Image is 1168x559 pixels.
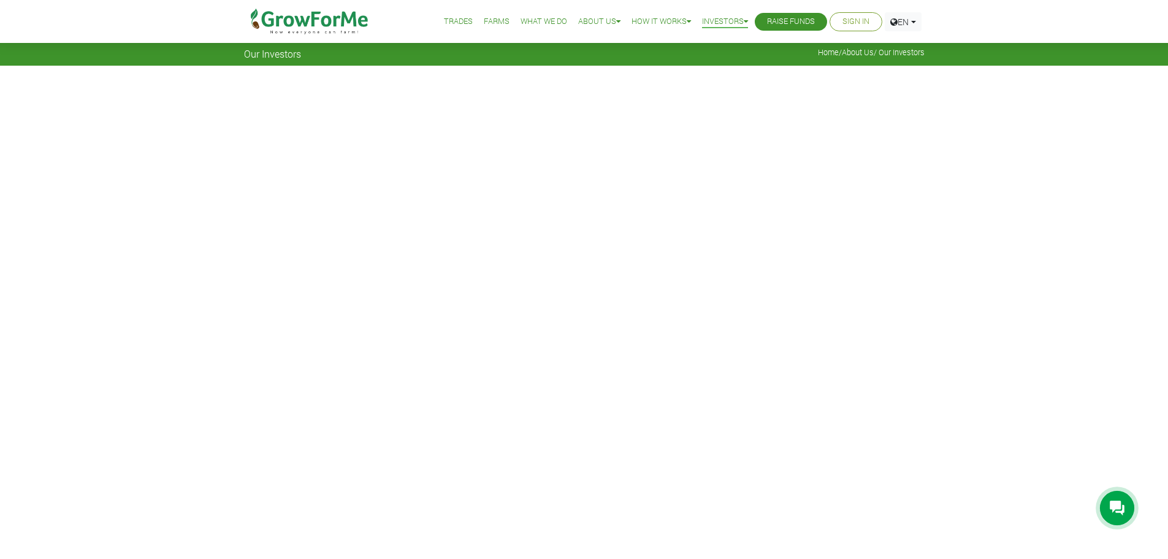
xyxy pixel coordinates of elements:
span: / / Our Investors [818,48,925,57]
a: EN [885,12,922,31]
a: About Us [578,15,620,28]
a: About Us [842,47,874,57]
span: Our Investors [244,48,301,60]
a: Trades [444,15,473,28]
a: How it Works [632,15,691,28]
a: Home [818,47,839,57]
a: What We Do [521,15,567,28]
a: Sign In [842,15,869,28]
a: Raise Funds [767,15,815,28]
a: Investors [702,15,748,28]
a: Farms [484,15,510,28]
